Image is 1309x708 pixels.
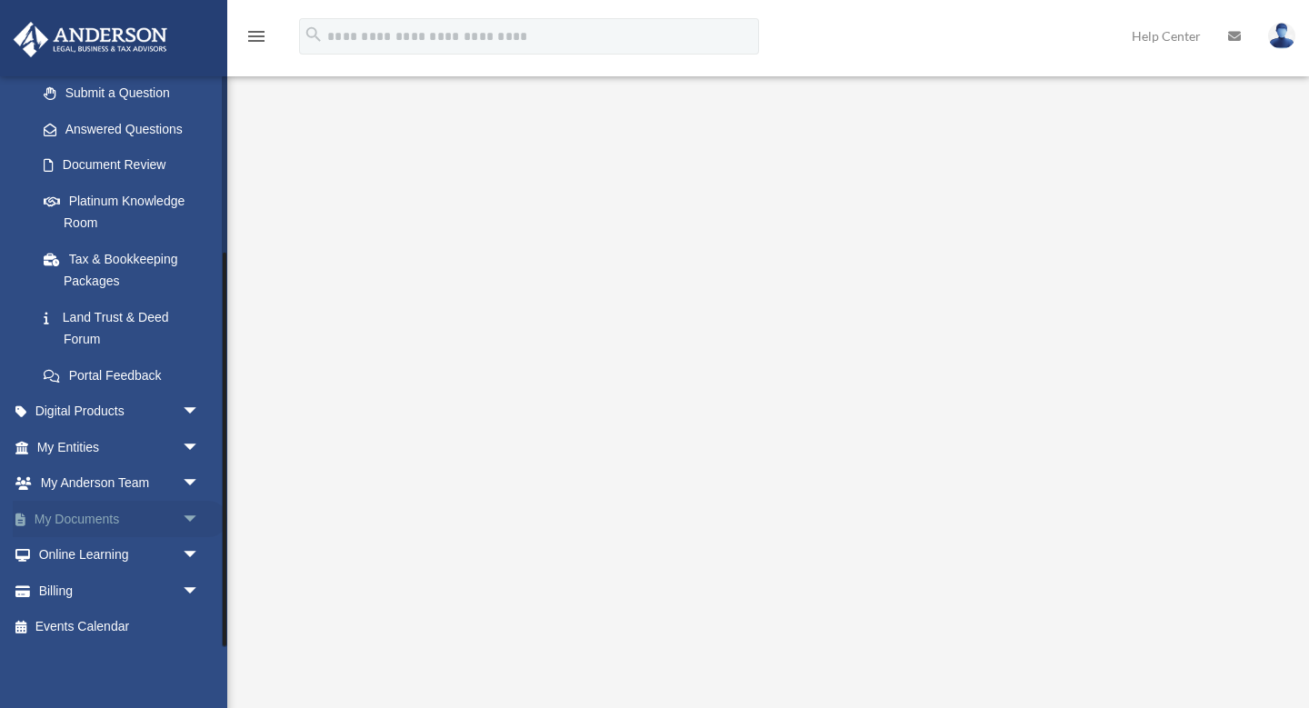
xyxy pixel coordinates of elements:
a: Submit a Question [25,75,227,112]
a: Answered Questions [25,111,227,147]
a: Online Learningarrow_drop_down [13,537,227,573]
a: Events Calendar [13,609,227,645]
img: Anderson Advisors Platinum Portal [8,22,173,57]
a: Land Trust & Deed Forum [25,299,227,357]
a: Tax & Bookkeeping Packages [25,241,227,299]
a: Platinum Knowledge Room [25,183,227,241]
span: arrow_drop_down [182,465,218,503]
a: My Anderson Teamarrow_drop_down [13,465,227,502]
span: arrow_drop_down [182,573,218,610]
iframe: <span data-mce-type="bookmark" style="display: inline-block; width: 0px; overflow: hidden; line-h... [275,105,1257,651]
a: Digital Productsarrow_drop_down [13,394,227,430]
span: arrow_drop_down [182,501,218,538]
a: menu [245,32,267,47]
i: menu [245,25,267,47]
span: arrow_drop_down [182,429,218,466]
img: User Pic [1268,23,1295,49]
a: Billingarrow_drop_down [13,573,227,609]
i: search [304,25,324,45]
a: Document Review [25,147,227,184]
a: Portal Feedback [25,357,227,394]
span: arrow_drop_down [182,394,218,431]
a: My Entitiesarrow_drop_down [13,429,227,465]
a: My Documentsarrow_drop_down [13,501,227,537]
span: arrow_drop_down [182,537,218,574]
